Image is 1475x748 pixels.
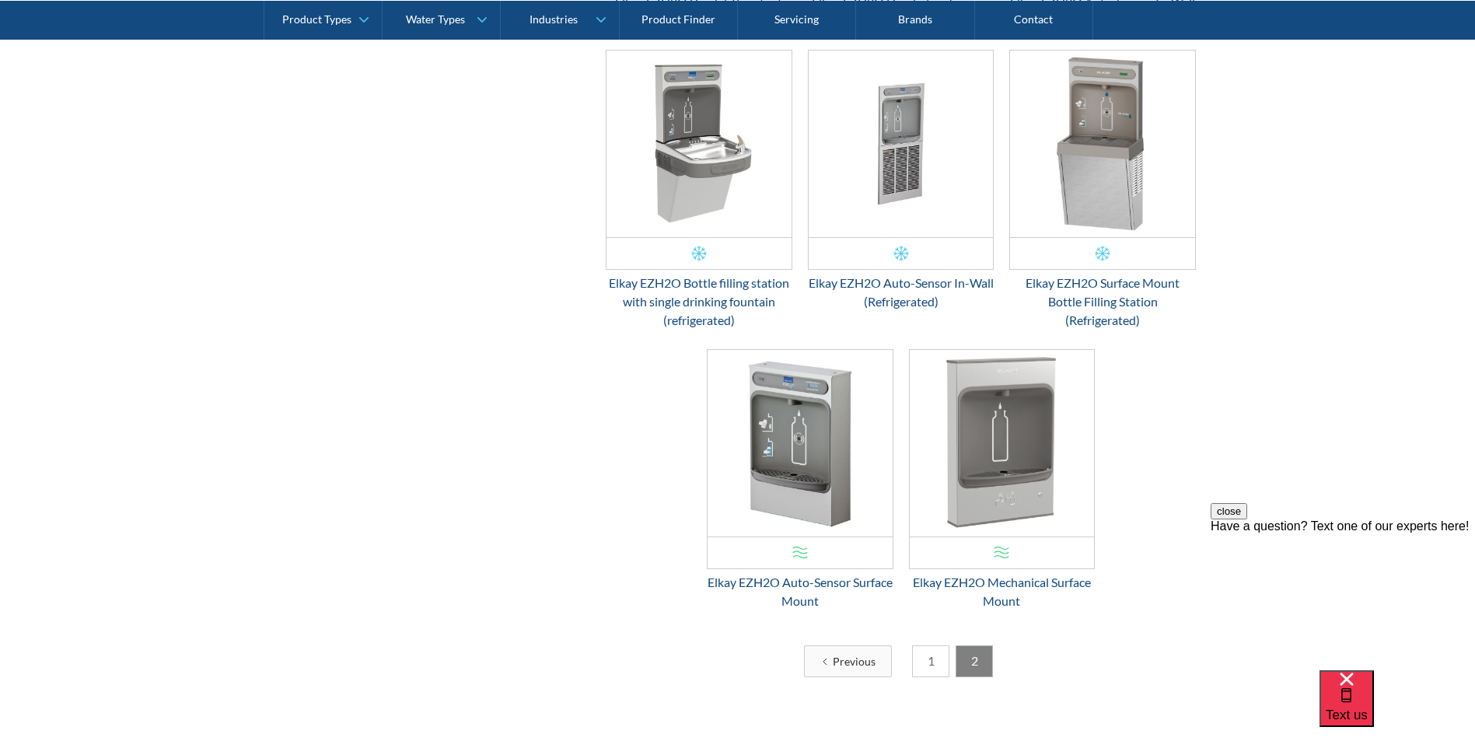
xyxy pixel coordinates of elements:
a: Elkay EZH2O Mechanical Surface MountElkay EZH2O Mechanical Surface Mount [909,349,1096,610]
div: Elkay EZH2O Mechanical Surface Mount [909,573,1096,610]
a: Elkay EZH2O Surface Mount Bottle Filling Station (Refrigerated)Elkay EZH2O Surface Mount Bottle F... [1009,50,1196,330]
img: Elkay EZH2O Mechanical Surface Mount [910,350,1095,537]
div: Previous [833,653,876,669]
a: 2 [956,645,993,677]
img: Elkay EZH2O Auto-Sensor In-Wall (Refrigerated) [809,51,994,237]
a: Elkay EZH2O Auto-Sensor Surface MountElkay EZH2O Auto-Sensor Surface Mount [707,349,893,610]
div: Elkay EZH2O Surface Mount Bottle Filling Station (Refrigerated) [1009,274,1196,330]
div: Product Types [282,12,351,26]
iframe: podium webchat widget prompt [1211,503,1475,690]
div: List [606,645,1197,677]
img: Elkay EZH2O Surface Mount Bottle Filling Station (Refrigerated) [1010,51,1195,237]
a: 1 [912,645,949,677]
a: Elkay EZH2O Bottle filling station with single drinking fountain (refrigerated)Elkay EZH2O Bottle... [606,50,792,330]
div: Industries [530,12,578,26]
div: Elkay EZH2O Auto-Sensor Surface Mount [707,573,893,610]
div: Water Types [406,12,465,26]
img: Elkay EZH2O Bottle filling station with single drinking fountain (refrigerated) [606,51,792,237]
a: Previous Page [804,645,892,677]
img: Elkay EZH2O Auto-Sensor Surface Mount [708,350,893,537]
iframe: podium webchat widget bubble [1319,670,1475,748]
a: Elkay EZH2O Auto-Sensor In-Wall (Refrigerated) Elkay EZH2O Auto-Sensor In-Wall (Refrigerated) [808,50,994,311]
div: Elkay EZH2O Bottle filling station with single drinking fountain (refrigerated) [606,274,792,330]
div: Elkay EZH2O Auto-Sensor In-Wall (Refrigerated) [808,274,994,311]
